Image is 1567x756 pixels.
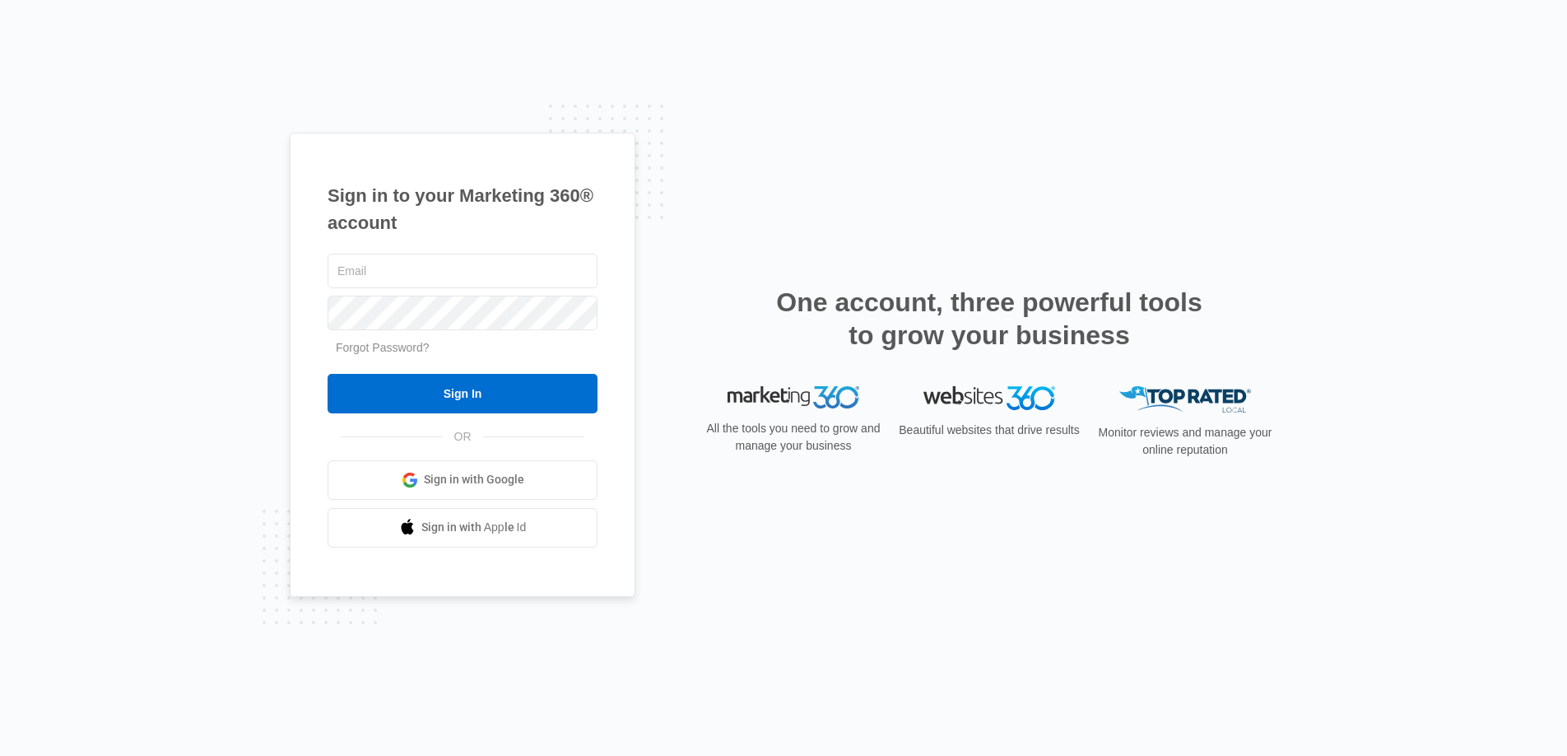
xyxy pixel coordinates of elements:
[421,519,527,536] span: Sign in with Apple Id
[328,460,598,500] a: Sign in with Google
[443,428,483,446] span: OR
[728,386,859,409] img: Marketing 360
[328,182,598,236] h1: Sign in to your Marketing 360® account
[328,508,598,548] a: Sign in with Apple Id
[424,471,524,488] span: Sign in with Google
[897,422,1081,439] p: Beautiful websites that drive results
[1093,424,1277,459] p: Monitor reviews and manage your online reputation
[1119,386,1251,413] img: Top Rated Local
[336,341,430,354] a: Forgot Password?
[923,386,1055,410] img: Websites 360
[328,374,598,413] input: Sign In
[771,286,1207,352] h2: One account, three powerful tools to grow your business
[328,254,598,288] input: Email
[701,420,886,455] p: All the tools you need to grow and manage your business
